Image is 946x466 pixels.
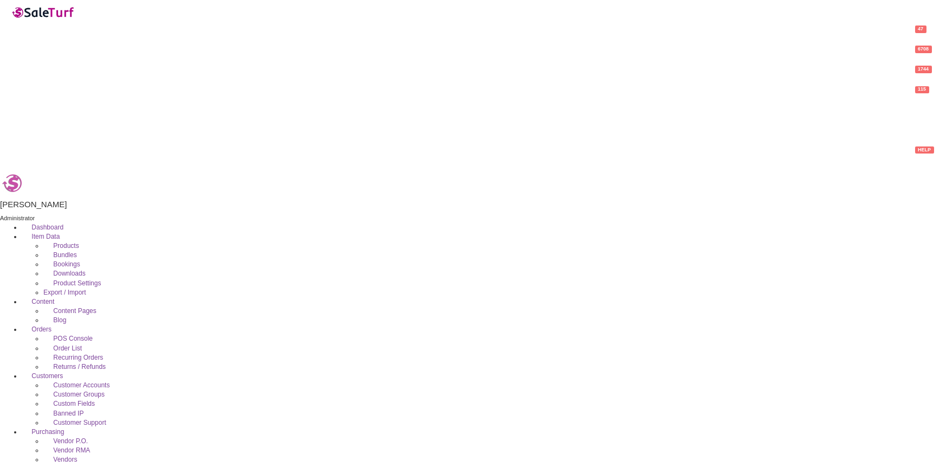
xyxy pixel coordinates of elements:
[11,5,76,20] img: SaleTurf
[53,363,106,371] span: Returns / Refunds
[22,224,63,231] a: Dashboard
[915,46,932,53] span: 6708
[43,363,106,371] a: Returns / Refunds
[31,428,64,436] span: Purchasing
[43,260,80,268] a: Bookings
[915,66,932,73] span: 1744
[43,307,96,315] a: Content Pages
[43,270,86,277] a: Downloads
[53,242,79,250] span: Products
[53,279,101,287] span: Product Settings
[915,146,934,154] span: HELP
[43,410,83,417] a: Banned IP
[53,456,77,463] span: Vendors
[43,381,110,389] a: Customer Accounts
[915,86,929,93] span: 115
[43,391,105,398] a: Customer Groups
[43,289,86,296] a: Export / Import
[43,242,79,250] a: Products
[43,446,90,454] a: Vendor RMA
[31,372,63,380] span: Customers
[43,335,93,342] a: POS Console
[31,233,60,240] span: Item Data
[915,25,926,33] span: 47
[43,251,77,259] a: Bundles
[43,344,82,352] a: Order List
[31,298,54,305] span: Content
[43,400,95,407] a: Custom Fields
[53,446,90,454] span: Vendor RMA
[31,325,52,333] span: Orders
[53,307,96,315] span: Content Pages
[53,251,76,259] span: Bundles
[43,456,77,463] a: Vendors
[53,381,110,389] span: Customer Accounts
[53,391,105,398] span: Customer Groups
[53,419,106,426] span: Customer Support
[43,437,88,445] a: Vendor P.O.
[907,141,946,161] a: HELP
[53,437,88,445] span: Vendor P.O.
[43,354,103,361] a: Recurring Orders
[53,270,85,277] span: Downloads
[53,316,66,324] span: Blog
[53,400,95,407] span: Custom Fields
[53,410,83,417] span: Banned IP
[53,354,103,361] span: Recurring Orders
[53,344,82,352] span: Order List
[31,224,63,231] span: Dashboard
[53,335,93,342] span: POS Console
[53,260,80,268] span: Bookings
